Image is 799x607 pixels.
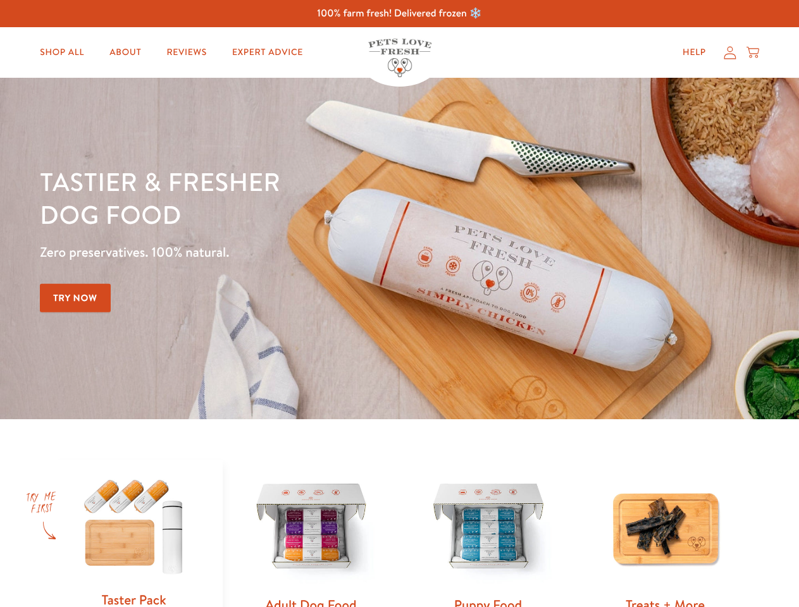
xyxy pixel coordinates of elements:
img: Pets Love Fresh [368,39,431,77]
a: Expert Advice [222,40,313,65]
p: Zero preservatives. 100% natural. [40,241,519,264]
a: Try Now [40,284,111,312]
h1: Tastier & fresher dog food [40,165,519,231]
a: Shop All [30,40,94,65]
a: About [99,40,151,65]
a: Reviews [156,40,216,65]
a: Help [672,40,716,65]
